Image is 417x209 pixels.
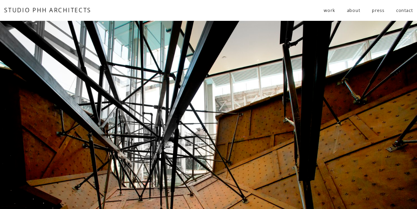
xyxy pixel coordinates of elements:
[324,5,335,16] span: work
[396,4,413,16] a: contact
[347,4,360,16] a: about
[324,4,335,16] a: folder dropdown
[372,4,384,16] a: press
[4,6,91,14] a: STUDIO PHH ARCHITECTS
